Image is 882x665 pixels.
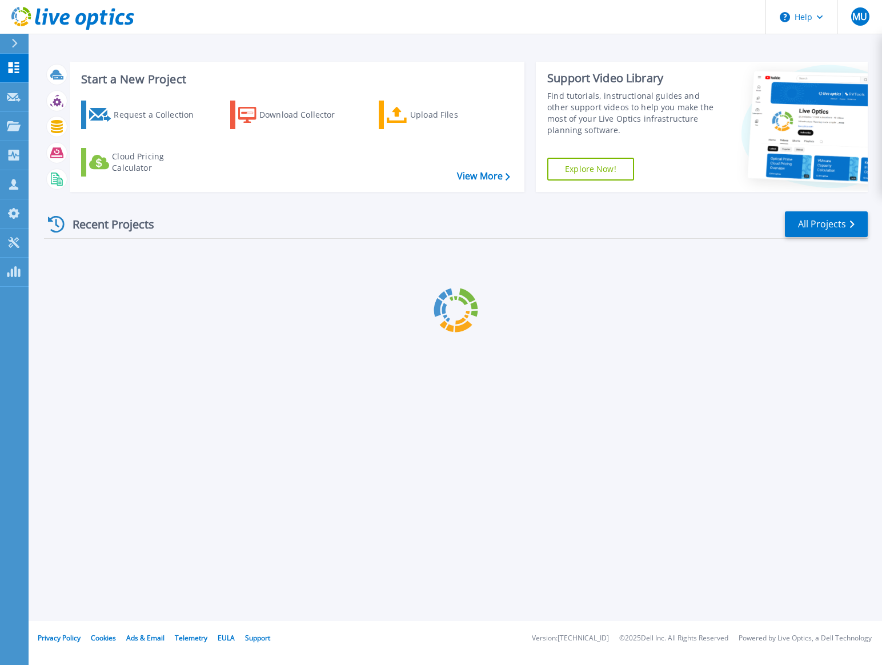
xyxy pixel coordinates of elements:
[547,90,714,136] div: Find tutorials, instructional guides and other support videos to help you make the most of your L...
[619,635,728,642] li: © 2025 Dell Inc. All Rights Reserved
[112,151,203,174] div: Cloud Pricing Calculator
[126,633,165,643] a: Ads & Email
[81,148,209,177] a: Cloud Pricing Calculator
[218,633,235,643] a: EULA
[114,103,205,126] div: Request a Collection
[547,71,714,86] div: Support Video Library
[547,158,634,181] a: Explore Now!
[739,635,872,642] li: Powered by Live Optics, a Dell Technology
[532,635,609,642] li: Version: [TECHNICAL_ID]
[457,171,510,182] a: View More
[38,633,81,643] a: Privacy Policy
[81,101,209,129] a: Request a Collection
[245,633,270,643] a: Support
[785,211,868,237] a: All Projects
[410,103,502,126] div: Upload Files
[230,101,358,129] a: Download Collector
[91,633,116,643] a: Cookies
[175,633,207,643] a: Telemetry
[259,103,351,126] div: Download Collector
[379,101,506,129] a: Upload Files
[44,210,170,238] div: Recent Projects
[852,12,867,21] span: MU
[81,73,510,86] h3: Start a New Project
